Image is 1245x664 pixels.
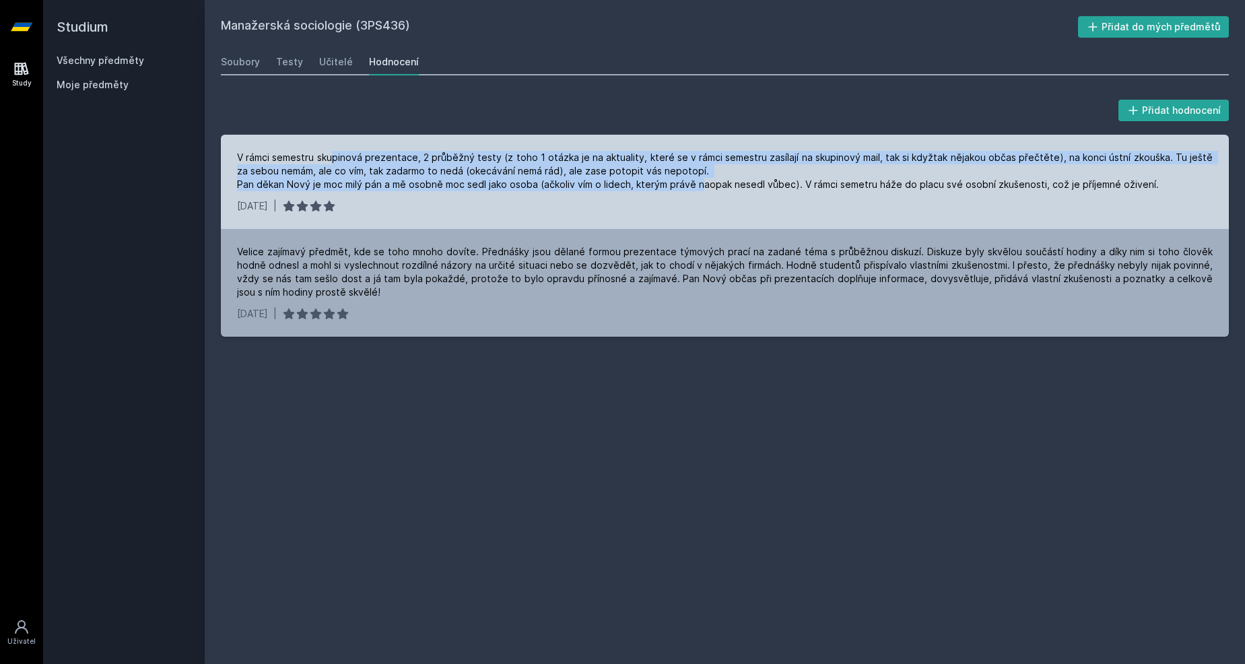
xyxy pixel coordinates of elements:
h2: Manažerská sociologie (3PS436) [221,16,1078,38]
div: Učitelé [319,55,353,69]
div: Hodnocení [369,55,419,69]
div: Study [12,78,32,88]
a: Study [3,54,40,95]
button: Přidat do mých předmětů [1078,16,1230,38]
div: | [273,199,277,213]
div: [DATE] [237,199,268,213]
div: Velice zajímavý předmět, kde se toho mnoho dovíte. Přednášky jsou dělané formou prezentace týmový... [237,245,1213,299]
button: Přidat hodnocení [1118,100,1230,121]
div: V rámci semestru skupinová prezentace, 2 průběžný testy (z toho 1 otázka je na aktuality, které s... [237,151,1213,191]
a: Testy [276,48,303,75]
div: | [273,307,277,321]
div: Uživatel [7,636,36,646]
a: Uživatel [3,612,40,653]
a: Soubory [221,48,260,75]
a: Všechny předměty [57,55,144,66]
span: Moje předměty [57,78,129,92]
div: Soubory [221,55,260,69]
a: Hodnocení [369,48,419,75]
div: [DATE] [237,307,268,321]
a: Učitelé [319,48,353,75]
div: Testy [276,55,303,69]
